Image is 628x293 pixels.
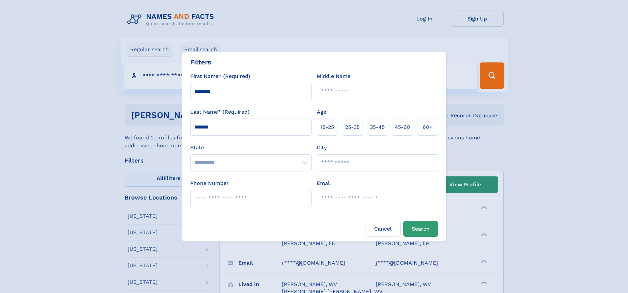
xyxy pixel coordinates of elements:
label: Age [317,108,326,116]
span: 35‑45 [370,123,385,131]
label: Last Name* (Required) [190,108,250,116]
span: 60+ [423,123,433,131]
div: Filters [190,57,211,67]
label: Email [317,179,331,187]
label: City [317,144,327,152]
label: Phone Number [190,179,229,187]
button: Search [403,221,438,237]
label: Cancel [366,221,401,237]
span: 25‑35 [345,123,360,131]
label: Middle Name [317,72,350,80]
label: First Name* (Required) [190,72,250,80]
span: 18‑25 [320,123,334,131]
label: State [190,144,312,152]
span: 45‑60 [395,123,410,131]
